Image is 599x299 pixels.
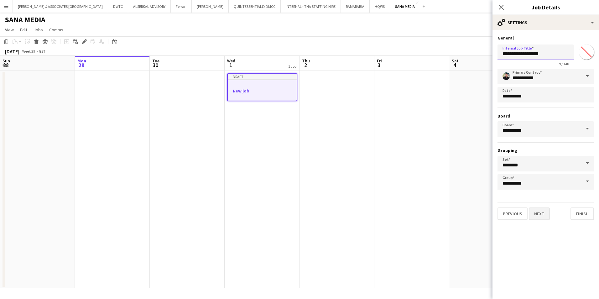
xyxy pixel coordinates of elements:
[49,27,63,33] span: Comms
[13,0,108,13] button: [PERSON_NAME] & ASSOCIATES [GEOGRAPHIC_DATA]
[552,61,574,66] span: 19 / 140
[228,74,297,79] div: Draft
[128,0,171,13] button: ALSERKAL ADVISORY
[20,27,27,33] span: Edit
[31,26,45,34] a: Jobs
[390,0,420,13] button: SANA MEDIA
[76,61,86,69] span: 29
[5,27,14,33] span: View
[288,64,296,69] div: 1 Job
[5,15,45,24] h1: SANA MEDIA
[492,3,599,11] h3: Job Details
[377,58,382,64] span: Fri
[171,0,192,13] button: Ferrari
[227,58,235,64] span: Wed
[34,27,43,33] span: Jobs
[529,207,550,220] button: Next
[2,61,10,69] span: 28
[192,0,229,13] button: [PERSON_NAME]
[18,26,30,34] a: Edit
[497,113,594,119] h3: Board
[21,49,36,54] span: Week 39
[47,26,66,34] a: Comms
[77,58,86,64] span: Mon
[229,0,281,13] button: QUINTESSENTIALLY DMCC
[492,15,599,30] div: Settings
[497,148,594,153] h3: Grouping
[281,0,341,13] button: INTERNAL - THA STAFFING HIRE
[341,0,370,13] button: RAMARABIA
[451,61,459,69] span: 4
[226,61,235,69] span: 1
[227,73,297,101] app-job-card: DraftNew job
[302,58,310,64] span: Thu
[376,61,382,69] span: 3
[151,61,159,69] span: 30
[3,58,10,64] span: Sun
[39,49,45,54] div: GST
[152,58,159,64] span: Tue
[3,26,16,34] a: View
[5,48,19,55] div: [DATE]
[497,35,594,41] h3: General
[228,88,297,94] h3: New job
[497,207,528,220] button: Previous
[570,207,594,220] button: Finish
[452,58,459,64] span: Sat
[108,0,128,13] button: DWTC
[370,0,390,13] button: HQWS
[301,61,310,69] span: 2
